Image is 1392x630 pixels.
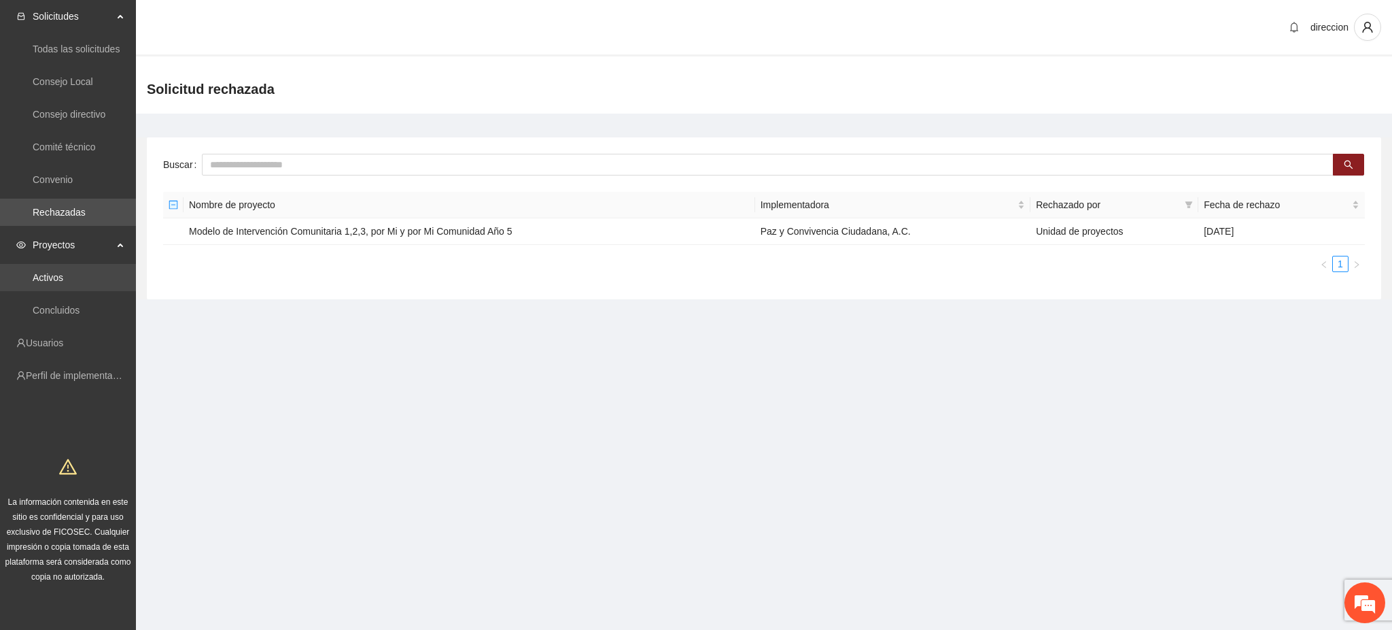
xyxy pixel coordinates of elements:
[16,240,26,250] span: eye
[1185,201,1193,209] span: filter
[26,337,63,348] a: Usuarios
[1348,256,1365,272] li: Next Page
[1310,22,1348,33] span: direccion
[755,218,1030,245] td: Paz y Convivencia Ciudadana, A.C.
[1198,218,1365,245] td: [DATE]
[1198,192,1365,218] th: Fecha de rechazo
[163,154,202,176] label: Buscar
[1354,14,1381,41] button: user
[33,109,105,120] a: Consejo directivo
[1333,256,1348,271] a: 1
[223,7,256,39] div: Minimizar ventana de chat en vivo
[1320,261,1328,269] span: left
[1353,261,1361,269] span: right
[5,497,131,582] span: La información contenida en este sitio es confidencial y para uso exclusivo de FICOSEC. Cualquier...
[33,207,86,218] a: Rechazadas
[1316,256,1332,272] button: left
[1355,21,1380,33] span: user
[1316,256,1332,272] li: Previous Page
[1348,256,1365,272] button: right
[1332,256,1348,272] li: 1
[1036,197,1179,212] span: Rechazado por
[33,76,93,87] a: Consejo Local
[147,78,275,100] span: Solicitud rechazada
[33,142,96,152] a: Comité técnico
[16,12,26,21] span: inbox
[79,182,188,319] span: Estamos en línea.
[33,3,113,30] span: Solicitudes
[1182,195,1196,215] span: filter
[1030,218,1198,245] td: Unidad de proyectos
[33,174,73,185] a: Convenio
[33,231,113,259] span: Proyectos
[184,218,755,245] td: Modelo de Intervención Comunitaria 1,2,3, por Mi y por Mi Comunidad Año 5
[1204,197,1349,212] span: Fecha de rechazo
[26,370,132,381] a: Perfil de implementadora
[33,305,80,316] a: Concluidos
[169,200,178,210] span: minus-square
[1344,160,1353,171] span: search
[1283,16,1305,38] button: bell
[1333,154,1364,176] button: search
[7,371,259,419] textarea: Escriba su mensaje y pulse “Intro”
[33,272,63,283] a: Activos
[755,192,1030,218] th: Implementadora
[1284,22,1304,33] span: bell
[71,69,228,87] div: Chatee con nosotros ahora
[761,197,1015,212] span: Implementadora
[33,44,120,54] a: Todas las solicitudes
[184,192,755,218] th: Nombre de proyecto
[59,458,77,476] span: warning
